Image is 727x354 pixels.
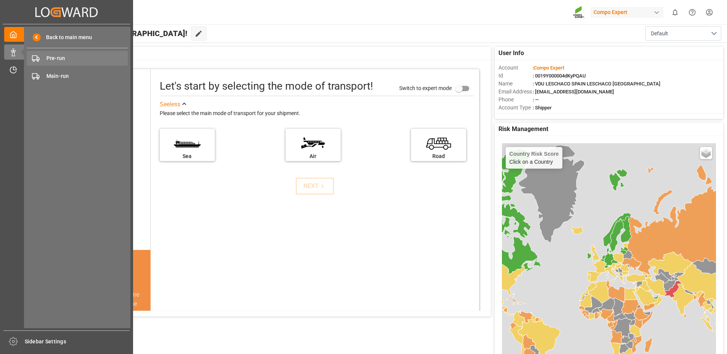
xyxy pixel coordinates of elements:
[498,125,548,134] span: Risk Management
[533,73,586,79] span: : 0019Y000004dKyPQAU
[498,80,533,88] span: Name
[160,109,474,118] div: Please select the main mode of transport for your shipment.
[534,65,564,71] span: Compo Expert
[533,105,552,111] span: : Shipper
[140,290,151,354] button: next slide / item
[498,104,533,112] span: Account Type
[533,65,564,71] span: :
[651,30,668,38] span: Default
[163,152,211,160] div: Sea
[296,178,334,194] button: NEXT
[27,68,128,83] a: Main-run
[25,338,130,346] span: Sidebar Settings
[415,152,462,160] div: Road
[498,49,524,58] span: User Info
[667,4,684,21] button: show 0 new notifications
[700,147,712,159] a: Layers
[590,5,667,19] button: Compo Expert
[533,81,660,87] span: : VDU LESCHACO SPAIN LESCHACO [GEOGRAPHIC_DATA]
[160,78,373,94] div: Let's start by selecting the mode of transport!
[510,151,559,157] h4: Country Risk Score
[498,88,533,96] span: Email Address
[498,64,533,72] span: Account
[32,26,187,41] span: Hello VDU LESCHACO [GEOGRAPHIC_DATA]!
[533,89,614,95] span: : [EMAIL_ADDRESS][DOMAIN_NAME]
[590,7,664,18] div: Compo Expert
[160,100,180,109] div: See less
[573,6,585,19] img: Screenshot%202023-09-29%20at%2010.02.21.png_1712312052.png
[289,152,337,160] div: Air
[684,4,701,21] button: Help Center
[645,26,721,41] button: open menu
[533,97,539,103] span: : —
[399,85,452,91] span: Switch to expert mode
[303,182,327,191] div: NEXT
[498,72,533,80] span: Id
[510,151,559,165] div: Click on a Country
[498,96,533,104] span: Phone
[27,51,128,66] a: Pre-run
[46,54,128,62] span: Pre-run
[41,33,92,41] span: Back to main menu
[4,27,129,42] a: My Cockpit
[46,72,128,80] span: Main-run
[4,62,129,77] a: Timeslot Management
